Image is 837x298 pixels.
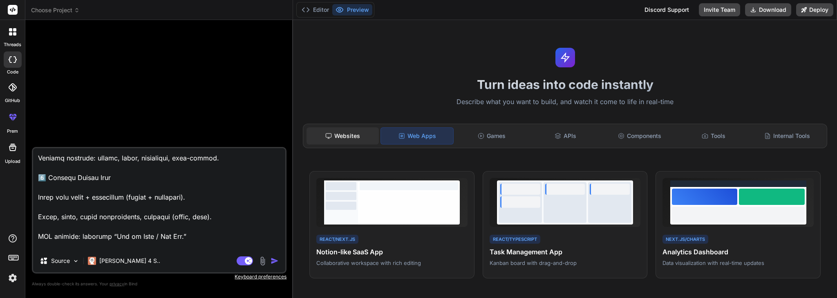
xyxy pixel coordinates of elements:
p: Source [51,257,70,265]
label: Upload [5,158,20,165]
div: Websites [307,127,379,145]
button: Deploy [796,3,833,16]
img: Pick Models [72,258,79,265]
div: React/TypeScript [490,235,540,244]
button: Preview [332,4,372,16]
div: React/Next.js [316,235,358,244]
img: attachment [258,256,267,266]
p: Keyboard preferences [32,274,286,280]
span: Choose Project [31,6,80,14]
span: privacy [110,281,124,286]
label: code [7,69,18,76]
p: Collaborative workspace with rich editing [316,259,468,267]
div: Components [603,127,676,145]
p: Data visualization with real-time updates [662,259,814,267]
h4: Task Management App [490,247,641,257]
h4: Notion-like SaaS App [316,247,468,257]
p: Always double-check its answers. Your in Bind [32,280,286,288]
img: Claude 4 Sonnet [88,257,96,265]
div: Web Apps [380,127,454,145]
button: Editor [298,4,332,16]
p: Describe what you want to build, and watch it come to life in real-time [298,97,832,107]
div: Discord Support [640,3,694,16]
img: icon [271,257,279,265]
div: Tools [677,127,750,145]
h4: Analytics Dashboard [662,247,814,257]
button: Invite Team [699,3,740,16]
label: prem [7,128,18,135]
p: Kanban board with drag-and-drop [490,259,641,267]
textarea: 🌟 Loremi DO Sitame: Conse-Adipis E-Seddoeiu Temporin (Ut Laboreet, Do Magna) Aliquaenima mi Venia... [33,148,285,249]
label: GitHub [5,97,20,104]
div: Internal Tools [751,127,824,145]
p: [PERSON_NAME] 4 S.. [99,257,160,265]
div: Next.js/Charts [662,235,708,244]
div: APIs [529,127,602,145]
img: settings [6,271,20,285]
h1: Turn ideas into code instantly [298,77,832,92]
div: Games [455,127,528,145]
label: threads [4,41,21,48]
button: Download [745,3,791,16]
